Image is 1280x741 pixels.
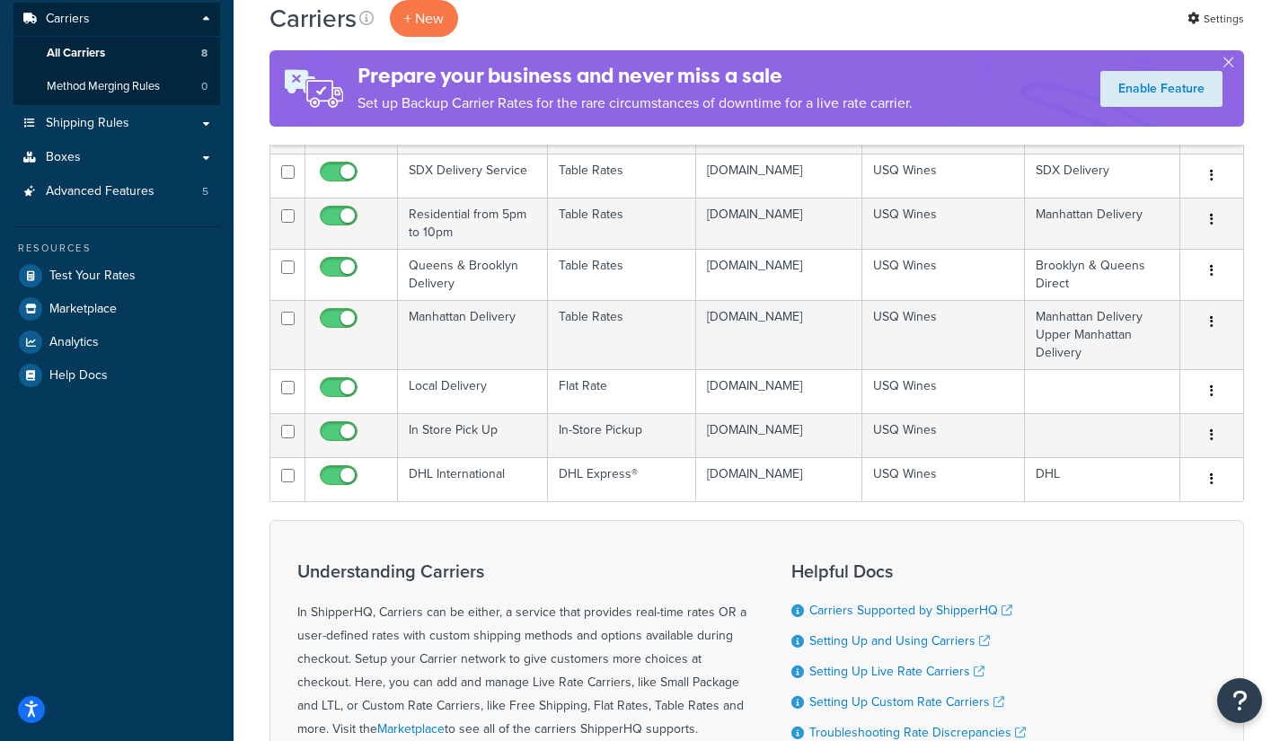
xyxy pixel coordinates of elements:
span: Method Merging Rules [47,79,160,94]
div: In ShipperHQ, Carriers can be either, a service that provides real-time rates OR a user-defined r... [297,561,746,741]
span: 0 [201,79,207,94]
td: Local Delivery [398,369,548,413]
a: Method Merging Rules 0 [13,70,220,103]
a: Settings [1187,6,1244,31]
div: Resources [13,241,220,256]
span: Analytics [49,335,99,350]
td: USQ Wines [862,198,1025,249]
p: Set up Backup Carrier Rates for the rare circumstances of downtime for a live rate carrier. [358,91,913,116]
td: [DOMAIN_NAME] [696,369,862,413]
li: Carriers [13,3,220,105]
td: [DOMAIN_NAME] [696,154,862,198]
td: Residential from 5pm to 10pm [398,198,548,249]
td: SDX Delivery Service [398,154,548,198]
span: Boxes [46,150,81,165]
td: [DOMAIN_NAME] [696,413,862,457]
td: In-Store Pickup [548,413,697,457]
h3: Understanding Carriers [297,561,746,581]
td: [DOMAIN_NAME] [696,249,862,300]
a: Marketplace [377,719,445,738]
td: Queens & Brooklyn Delivery [398,249,548,300]
td: Table Rates [548,154,697,198]
td: Manhattan Delivery Upper Manhattan Delivery [1025,300,1180,369]
td: SDX Delivery [1025,154,1180,198]
td: Brooklyn & Queens Direct [1025,249,1180,300]
a: Boxes [13,141,220,174]
td: USQ Wines [862,369,1025,413]
a: Carriers [13,3,220,36]
td: DHL [1025,457,1180,501]
td: [DOMAIN_NAME] [696,198,862,249]
a: Marketplace [13,293,220,325]
a: Setting Up Custom Rate Carriers [809,692,1004,711]
span: Shipping Rules [46,116,129,131]
a: Setting Up Live Rate Carriers [809,662,984,681]
a: All Carriers 8 [13,37,220,70]
h4: Prepare your business and never miss a sale [358,61,913,91]
td: DHL Express® [548,457,697,501]
img: ad-rules-rateshop-fe6ec290ccb7230408bd80ed9643f0289d75e0ffd9eb532fc0e269fcd187b520.png [269,50,358,127]
td: USQ Wines [862,300,1025,369]
a: Setting Up and Using Carriers [809,631,990,650]
li: Method Merging Rules [13,70,220,103]
td: Flat Rate [548,369,697,413]
a: Help Docs [13,359,220,392]
span: Test Your Rates [49,269,136,284]
td: USQ Wines [862,413,1025,457]
h1: Carriers [269,1,357,36]
h3: Helpful Docs [791,561,1026,581]
td: Table Rates [548,300,697,369]
a: Advanced Features 5 [13,175,220,208]
span: Marketplace [49,302,117,317]
li: Advanced Features [13,175,220,208]
span: All Carriers [47,46,105,61]
td: USQ Wines [862,154,1025,198]
td: Manhattan Delivery [1025,198,1180,249]
td: In Store Pick Up [398,413,548,457]
button: Open Resource Center [1217,678,1262,723]
td: Table Rates [548,198,697,249]
span: Advanced Features [46,184,154,199]
span: Help Docs [49,368,108,384]
td: USQ Wines [862,457,1025,501]
a: Shipping Rules [13,107,220,140]
a: Enable Feature [1100,71,1223,107]
td: Manhattan Delivery [398,300,548,369]
td: DHL International [398,457,548,501]
a: Test Your Rates [13,260,220,292]
li: All Carriers [13,37,220,70]
a: Analytics [13,326,220,358]
td: [DOMAIN_NAME] [696,300,862,369]
td: USQ Wines [862,249,1025,300]
span: 8 [201,46,207,61]
span: 5 [202,184,208,199]
td: [DOMAIN_NAME] [696,457,862,501]
span: Carriers [46,12,90,27]
a: Carriers Supported by ShipperHQ [809,601,1012,620]
td: Table Rates [548,249,697,300]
